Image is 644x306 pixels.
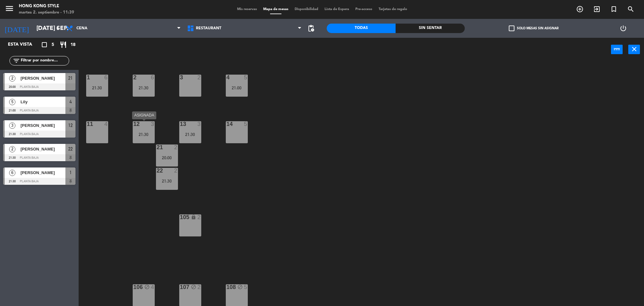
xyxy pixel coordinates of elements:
[151,121,155,127] div: 3
[69,169,72,176] span: 1
[9,170,15,176] span: 6
[3,41,45,48] div: Esta vista
[197,75,201,80] div: 2
[9,122,15,129] span: 3
[133,121,134,127] div: 12
[20,57,69,64] input: Filtrar por nombre...
[174,144,178,150] div: 2
[197,284,201,290] div: 2
[5,4,14,13] i: menu
[76,26,87,31] span: Cena
[179,132,201,137] div: 21:30
[244,121,248,127] div: 5
[9,99,15,105] span: 5
[244,284,248,290] div: 5
[321,8,352,11] span: Lista de Espera
[234,8,260,11] span: Mis reservas
[613,45,621,53] i: power_input
[133,284,134,290] div: 106
[244,75,248,80] div: 5
[132,111,156,119] div: ASIGNADA
[307,25,315,32] span: pending_actions
[20,146,65,152] span: [PERSON_NAME]
[509,25,514,31] span: check_box_outline_blank
[151,75,155,80] div: 6
[9,146,15,152] span: 2
[19,9,74,16] div: martes 2. septiembre - 11:39
[70,41,75,48] span: 18
[20,75,65,82] span: [PERSON_NAME]
[156,179,178,183] div: 21:30
[226,121,227,127] div: 14
[576,5,584,13] i: add_circle_outline
[52,41,54,48] span: 5
[260,8,291,11] span: Mapa de mesas
[156,156,178,160] div: 20:00
[20,99,65,105] span: Lily
[68,145,73,153] span: 22
[104,121,108,127] div: 4
[68,74,73,82] span: 21
[13,57,20,65] i: filter_list
[611,45,623,54] button: power_input
[291,8,321,11] span: Disponibilidad
[191,214,196,220] i: lock
[610,5,618,13] i: turned_in_not
[509,25,558,31] label: Solo mesas sin asignar
[59,41,67,48] i: restaurant
[593,5,601,13] i: exit_to_app
[20,169,65,176] span: [PERSON_NAME]
[133,86,155,90] div: 21:30
[396,24,464,33] div: Sin sentar
[9,75,15,82] span: 2
[197,214,201,220] div: 2
[619,25,627,32] i: power_settings_new
[352,8,375,11] span: Pre-acceso
[196,26,221,31] span: RESTAURANT
[41,41,48,48] i: crop_square
[133,75,134,80] div: 2
[144,284,150,290] i: block
[133,132,155,137] div: 21:30
[191,284,196,290] i: block
[19,3,74,9] div: HONG KONG STYLE
[86,86,108,90] div: 21:30
[69,98,72,105] span: 4
[628,45,640,54] button: close
[630,45,638,53] i: close
[627,5,635,13] i: search
[226,86,248,90] div: 21:00
[104,75,108,80] div: 6
[5,4,14,15] button: menu
[226,75,227,80] div: 4
[174,168,178,173] div: 2
[20,122,65,129] span: [PERSON_NAME]
[375,8,410,11] span: Tarjetas de regalo
[197,121,201,127] div: 3
[151,284,155,290] div: 4
[226,284,227,290] div: 108
[68,122,73,129] span: 12
[54,25,61,32] i: arrow_drop_down
[237,284,243,290] i: block
[327,24,396,33] div: Todas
